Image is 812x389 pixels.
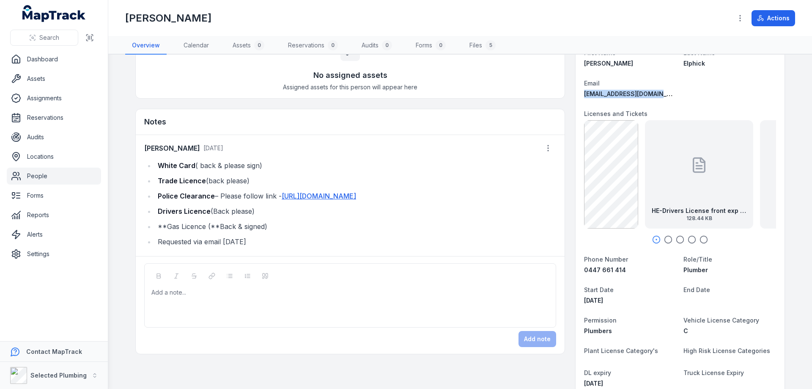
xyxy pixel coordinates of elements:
span: [EMAIL_ADDRESS][DOMAIN_NAME] [584,90,686,97]
span: Search [39,33,59,42]
span: Phone Number [584,256,628,263]
span: Vehicle License Category [683,317,759,324]
a: Reservations [7,109,101,126]
li: – Please follow link - [155,190,556,202]
button: Actions [752,10,795,26]
div: 0 [436,40,446,50]
div: 0 [382,40,392,50]
a: Settings [7,246,101,262]
span: Plant License Category's [584,347,658,354]
time: 8/6/2025, 12:00:00 AM [584,297,603,304]
li: (Back please) [155,205,556,217]
span: Email [584,80,600,87]
span: Assigned assets for this person will appear here [283,83,417,91]
button: Search [10,30,78,46]
a: Reservations0 [281,37,345,55]
span: Licenses and Tickets [584,110,647,117]
span: 128.44 KB [652,215,746,222]
a: Dashboard [7,51,101,68]
li: ( back & please sign) [155,160,556,171]
div: 0 [328,40,338,50]
strong: Contact MapTrack [26,348,82,355]
time: 8/20/2025, 2:14:16 PM [203,144,223,152]
span: [DATE] [203,144,223,152]
a: Audits0 [355,37,399,55]
a: Files5 [463,37,502,55]
strong: Trade Licence [158,177,206,185]
strong: White Card [158,161,195,170]
a: Assets [7,70,101,87]
span: Permission [584,317,617,324]
span: [PERSON_NAME] [584,60,633,67]
li: (back please) [155,175,556,187]
span: Elphick [683,60,705,67]
time: 5/11/2030, 12:00:00 AM [584,380,603,387]
a: Forms [7,187,101,204]
li: Requested via email [DATE] [155,236,556,248]
span: Role/Title [683,256,712,263]
h3: No assigned assets [313,69,387,81]
span: C [683,327,688,334]
strong: HE-Drivers License front exp [DATE] [652,207,746,215]
span: DL expiry [584,369,611,376]
a: Reports [7,207,101,223]
div: 0 [254,40,264,50]
strong: Drivers Licence [158,207,211,215]
a: Calendar [177,37,216,55]
div: 5 [486,40,496,50]
span: Start Date [584,286,614,293]
span: Truck License Expiry [683,369,744,376]
span: [DATE] [584,380,603,387]
a: Locations [7,148,101,165]
a: Assets0 [226,37,271,55]
h1: [PERSON_NAME] [125,11,211,25]
a: MapTrack [22,5,86,22]
strong: Police Clearance [158,192,215,200]
a: Forms0 [409,37,453,55]
a: People [7,168,101,185]
span: Plumber [683,266,708,273]
strong: [PERSON_NAME] [144,143,200,153]
a: Audits [7,129,101,146]
span: End Date [683,286,710,293]
span: 0447 661 414 [584,266,626,273]
h3: Notes [144,116,166,128]
span: [DATE] [584,297,603,304]
a: Overview [125,37,167,55]
a: Alerts [7,226,101,243]
a: [URL][DOMAIN_NAME] [282,192,356,200]
a: Assignments [7,90,101,107]
li: **Gas Licence (**Back & signed) [155,221,556,232]
span: High Risk License Categories [683,347,770,354]
strong: Selected Plumbing [30,372,87,379]
span: Plumbers [584,327,612,334]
